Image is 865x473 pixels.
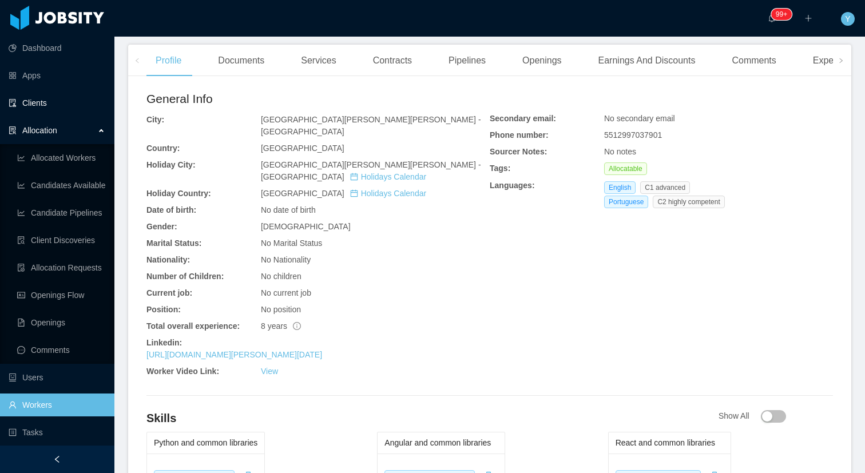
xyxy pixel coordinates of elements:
div: Earnings And Discounts [589,45,705,77]
a: icon: calendarHolidays Calendar [350,172,426,181]
div: Services [292,45,345,77]
div: Contracts [364,45,421,77]
div: Angular and common libraries [384,432,497,454]
a: icon: calendarHolidays Calendar [350,189,426,198]
b: Number of Children: [146,272,224,281]
i: icon: calendar [350,189,358,197]
div: Pipelines [439,45,495,77]
b: City: [146,115,164,124]
div: Comments [723,45,785,77]
a: icon: pie-chartDashboard [9,37,105,59]
div: Profile [146,45,191,77]
span: No children [261,272,301,281]
span: No notes [604,147,636,156]
a: icon: line-chartCandidate Pipelines [17,201,105,224]
div: React and common libraries [616,432,724,454]
a: icon: profileTasks [9,421,105,444]
span: English [604,181,636,194]
i: icon: left [134,58,140,63]
div: Openings [513,45,571,77]
b: Marital Status: [146,239,201,248]
div: Documents [209,45,273,77]
a: icon: messageComments [17,339,105,361]
b: Current job: [146,288,192,297]
span: No Nationality [261,255,311,264]
b: Sourcer Notes: [490,147,547,156]
a: icon: appstoreApps [9,64,105,87]
b: Total overall experience: [146,321,240,331]
span: 8 years [261,321,301,331]
span: Show All [719,411,786,420]
b: Languages: [490,181,535,190]
a: icon: userWorkers [9,393,105,416]
span: No secondary email [604,114,675,123]
b: Gender: [146,222,177,231]
span: C2 highly competent [653,196,724,208]
b: Linkedin: [146,338,182,347]
i: icon: right [838,58,844,63]
div: Python and common libraries [154,432,257,454]
span: [GEOGRAPHIC_DATA][PERSON_NAME][PERSON_NAME] - [GEOGRAPHIC_DATA] [261,115,481,136]
span: Y [845,12,850,26]
a: icon: line-chartAllocated Workers [17,146,105,169]
b: Date of birth: [146,205,196,214]
i: icon: bell [768,14,776,22]
a: icon: file-searchClient Discoveries [17,229,105,252]
i: icon: solution [9,126,17,134]
i: icon: calendar [350,173,358,181]
span: [GEOGRAPHIC_DATA] [261,144,344,153]
b: Holiday Country: [146,189,211,198]
b: Worker Video Link: [146,367,219,376]
a: icon: file-doneAllocation Requests [17,256,105,279]
b: Position: [146,305,181,314]
h4: Skills [146,410,719,426]
span: [GEOGRAPHIC_DATA][PERSON_NAME][PERSON_NAME] - [GEOGRAPHIC_DATA] [261,160,481,181]
a: View [261,367,278,376]
sup: 461 [771,9,792,20]
span: [GEOGRAPHIC_DATA] [261,189,426,198]
span: C1 advanced [640,181,690,194]
span: No position [261,305,301,314]
h2: General Info [146,90,490,108]
b: Phone number: [490,130,549,140]
span: [DEMOGRAPHIC_DATA] [261,222,351,231]
span: info-circle [293,322,301,330]
a: icon: idcardOpenings Flow [17,284,105,307]
span: No date of birth [261,205,316,214]
b: Nationality: [146,255,190,264]
span: Portuguese [604,196,648,208]
span: Allocation [22,126,57,135]
span: No Marital Status [261,239,322,248]
b: Country: [146,144,180,153]
span: No current job [261,288,311,297]
a: icon: auditClients [9,92,105,114]
i: icon: plus [804,14,812,22]
a: icon: line-chartCandidates Available [17,174,105,197]
a: icon: robotUsers [9,366,105,389]
b: Tags: [490,164,510,173]
a: [URL][DOMAIN_NAME][PERSON_NAME][DATE] [146,350,322,359]
span: Allocatable [604,162,647,175]
span: 5512997037901 [604,130,662,140]
a: icon: file-textOpenings [17,311,105,334]
b: Secondary email: [490,114,556,123]
b: Holiday City: [146,160,196,169]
